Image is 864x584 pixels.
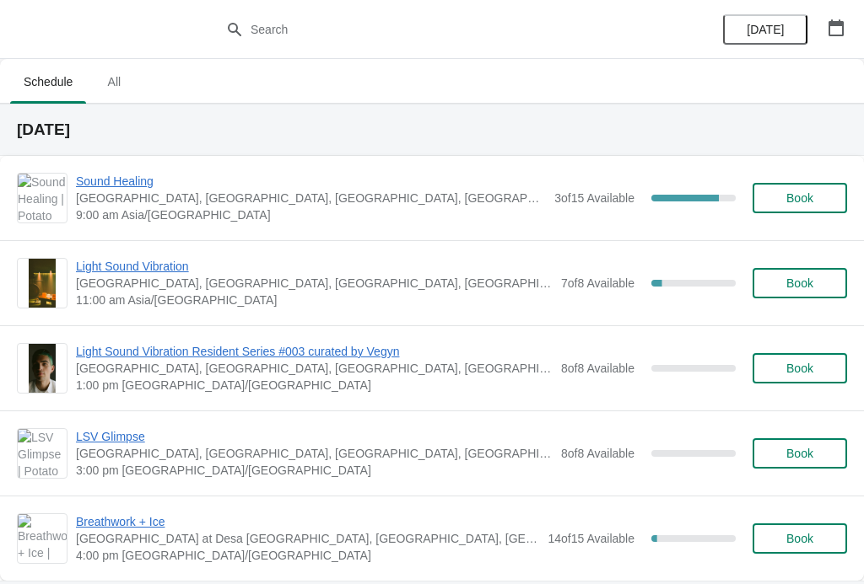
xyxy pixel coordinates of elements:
[18,174,67,222] img: Sound Healing | Potato Head Suites & Studios, Jalan Petitenget, Seminyak, Badung Regency, Bali, I...
[17,121,847,138] h2: [DATE]
[554,191,634,205] span: 3 of 15 Available
[753,523,847,554] button: Book
[76,530,539,547] span: [GEOGRAPHIC_DATA] at Desa [GEOGRAPHIC_DATA], [GEOGRAPHIC_DATA], [GEOGRAPHIC_DATA], [GEOGRAPHIC_DA...
[29,344,57,393] img: Light Sound Vibration Resident Series #003 curated by Vegyn | Potato Head Suites & Studios, Jalan...
[76,445,553,462] span: [GEOGRAPHIC_DATA], [GEOGRAPHIC_DATA], [GEOGRAPHIC_DATA], [GEOGRAPHIC_DATA], [GEOGRAPHIC_DATA]
[18,429,67,478] img: LSV Glimpse | Potato Head Suites & Studios, Jalan Petitenget, Seminyak, Badung Regency, Bali, Ind...
[561,362,634,375] span: 8 of 8 Available
[76,173,546,190] span: Sound Healing
[76,547,539,564] span: 4:00 pm [GEOGRAPHIC_DATA]/[GEOGRAPHIC_DATA]
[76,190,546,206] span: [GEOGRAPHIC_DATA], [GEOGRAPHIC_DATA], [GEOGRAPHIC_DATA], [GEOGRAPHIC_DATA], [GEOGRAPHIC_DATA]
[753,183,847,213] button: Book
[76,377,553,394] span: 1:00 pm [GEOGRAPHIC_DATA]/[GEOGRAPHIC_DATA]
[786,362,813,375] span: Book
[753,353,847,383] button: Book
[723,14,807,45] button: [DATE]
[18,514,67,563] img: Breathwork + Ice | Potato Head Studios at Desa Potato Head, Jalan Petitenget, Seminyak, Badung Re...
[76,292,553,308] span: 11:00 am Asia/[GEOGRAPHIC_DATA]
[250,14,648,45] input: Search
[93,67,135,97] span: All
[561,276,634,290] span: 7 of 8 Available
[76,462,553,479] span: 3:00 pm [GEOGRAPHIC_DATA]/[GEOGRAPHIC_DATA]
[76,258,553,275] span: Light Sound Vibration
[753,268,847,298] button: Book
[786,276,813,290] span: Book
[76,206,546,223] span: 9:00 am Asia/[GEOGRAPHIC_DATA]
[76,428,553,445] span: LSV Glimpse
[10,67,86,97] span: Schedule
[747,23,784,36] span: [DATE]
[786,191,813,205] span: Book
[29,259,57,308] img: Light Sound Vibration | Potato Head Suites & Studios, Jalan Petitenget, Seminyak, Badung Regency,...
[76,513,539,530] span: Breathwork + Ice
[786,532,813,545] span: Book
[76,275,553,292] span: [GEOGRAPHIC_DATA], [GEOGRAPHIC_DATA], [GEOGRAPHIC_DATA], [GEOGRAPHIC_DATA], [GEOGRAPHIC_DATA]
[753,438,847,469] button: Book
[548,532,634,545] span: 14 of 15 Available
[561,447,634,460] span: 8 of 8 Available
[786,447,813,460] span: Book
[76,343,553,360] span: Light Sound Vibration Resident Series #003 curated by Vegyn
[76,360,553,377] span: [GEOGRAPHIC_DATA], [GEOGRAPHIC_DATA], [GEOGRAPHIC_DATA], [GEOGRAPHIC_DATA], [GEOGRAPHIC_DATA]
